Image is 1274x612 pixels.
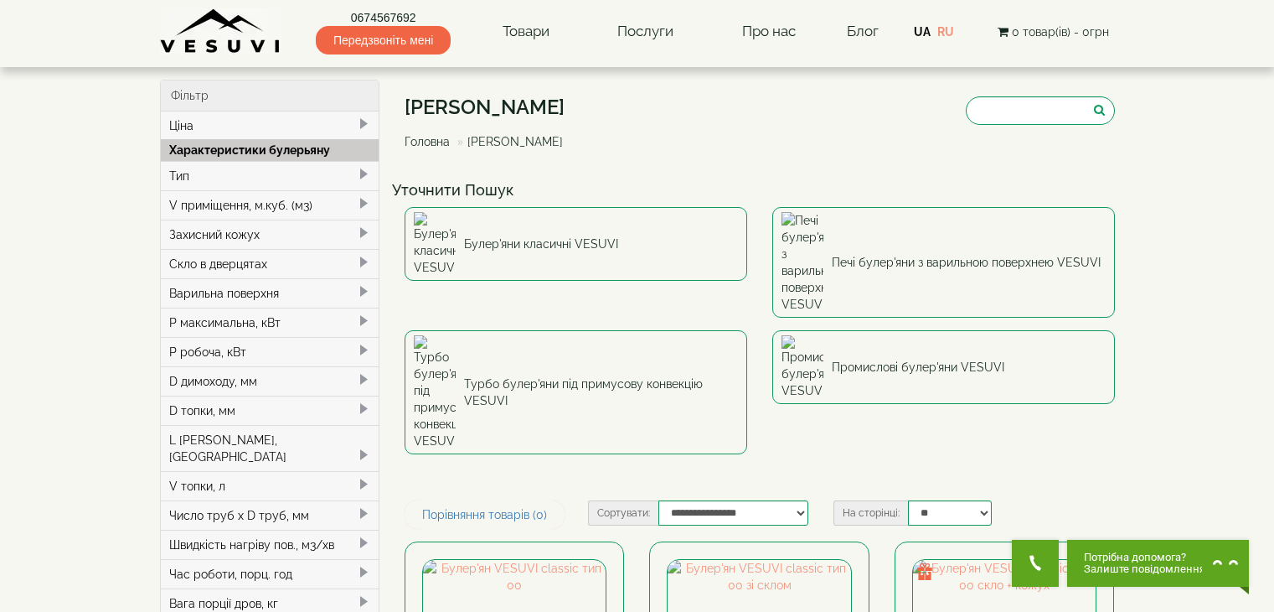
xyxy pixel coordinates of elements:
[486,13,566,51] a: Товари
[772,207,1115,318] a: Печі булер'яни з варильною поверхнею VESUVI Печі булер'яни з варильною поверхнею VESUVI
[161,80,379,112] div: Фільтр
[914,25,931,39] a: UA
[414,212,456,276] img: Булер'яни класичні VESUVI
[1084,563,1205,575] span: Залиште повідомлення
[160,8,281,54] img: Завод VESUVI
[414,335,456,449] img: Турбо булер'яни під примусову конвекцію VESUVI
[161,190,379,220] div: V приміщення, м.куб. (м3)
[937,25,954,39] a: RU
[161,220,379,249] div: Захисний кожух
[161,366,379,396] div: D димоходу, мм
[405,330,747,454] a: Турбо булер'яни під примусову конвекцію VESUVI Турбо булер'яни під примусову конвекцію VESUVI
[161,559,379,589] div: Час роботи, порц. год
[161,337,379,366] div: P робоча, кВт
[833,500,908,526] label: На сторінці:
[161,425,379,471] div: L [PERSON_NAME], [GEOGRAPHIC_DATA]
[161,278,379,308] div: Варильна поверхня
[161,249,379,278] div: Скло в дверцятах
[316,9,451,26] a: 0674567692
[1067,540,1249,587] button: Chat button
[588,500,658,526] label: Сортувати:
[161,396,379,425] div: D топки, мм
[781,335,823,399] img: Промислові булер'яни VESUVI
[1012,540,1059,587] button: Get Call button
[453,133,563,150] li: [PERSON_NAME]
[916,563,933,580] img: gift
[405,207,747,281] a: Булер'яни класичні VESUVI Булер'яни класичні VESUVI
[1084,552,1205,563] span: Потрібна допомога?
[847,23,879,39] a: Блог
[316,26,451,54] span: Передзвоніть мені
[161,530,379,559] div: Швидкість нагріву пов., м3/хв
[405,96,575,118] h1: [PERSON_NAME]
[405,500,565,529] a: Порівняння товарів (0)
[161,500,379,530] div: Число труб x D труб, мм
[161,161,379,190] div: Тип
[161,308,379,337] div: P максимальна, кВт
[725,13,812,51] a: Про нас
[161,112,379,140] div: Ціна
[601,13,690,51] a: Послуги
[772,330,1115,404] a: Промислові булер'яни VESUVI Промислові булер'яни VESUVI
[161,139,379,161] div: Характеристики булерьяну
[161,471,379,500] div: V топки, л
[405,135,450,148] a: Головна
[392,182,1127,199] h4: Уточнити Пошук
[781,212,823,313] img: Печі булер'яни з варильною поверхнею VESUVI
[1012,25,1109,39] span: 0 товар(ів) - 0грн
[993,23,1114,41] button: 0 товар(ів) - 0грн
